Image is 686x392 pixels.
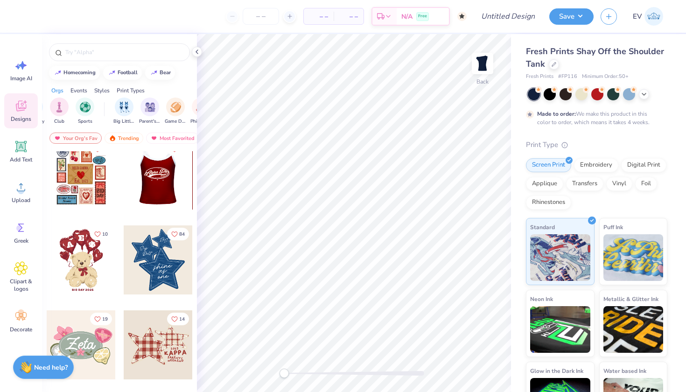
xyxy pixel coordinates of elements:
[582,73,629,81] span: Minimum Order: 50 +
[526,46,664,70] span: Fresh Prints Shay Off the Shoulder Tank
[633,11,642,22] span: EV
[14,237,28,245] span: Greek
[117,86,145,95] div: Print Types
[530,222,555,232] span: Standard
[558,73,577,81] span: # FP116
[280,369,289,378] div: Accessibility label
[473,54,492,73] img: Back
[139,98,161,125] button: filter button
[644,7,663,26] img: Emily Von Buttlar
[635,177,657,191] div: Foil
[118,70,138,75] div: football
[80,102,91,112] img: Sports Image
[76,98,94,125] div: filter for Sports
[70,86,87,95] div: Events
[146,133,199,144] div: Most Favorited
[537,110,652,126] div: We make this product in this color to order, which means it takes 4 weeks.
[549,8,594,25] button: Save
[49,66,100,80] button: homecoming
[119,102,129,112] img: Big Little Reveal Image
[102,147,108,152] span: 14
[63,70,96,75] div: homecoming
[160,70,171,75] div: bear
[76,98,94,125] button: filter button
[190,118,212,125] span: Philanthropy
[526,196,571,210] div: Rhinestones
[54,135,61,141] img: most_fav.gif
[6,278,36,293] span: Clipart & logos
[105,133,143,144] div: Trending
[50,98,69,125] button: filter button
[530,306,590,353] img: Neon Ink
[574,158,618,172] div: Embroidery
[167,313,189,325] button: Like
[113,118,135,125] span: Big Little Reveal
[603,222,623,232] span: Puff Ink
[139,98,161,125] div: filter for Parent's Weekend
[537,110,576,118] strong: Made to order:
[11,115,31,123] span: Designs
[621,158,666,172] div: Digital Print
[476,77,489,86] div: Back
[243,8,279,25] input: – –
[54,70,62,76] img: trend_line.gif
[566,177,603,191] div: Transfers
[165,98,186,125] button: filter button
[401,12,413,21] span: N/A
[474,7,542,26] input: Untitled Design
[530,234,590,281] img: Standard
[34,363,68,372] strong: Need help?
[150,70,158,76] img: trend_line.gif
[10,326,32,333] span: Decorate
[196,102,207,112] img: Philanthropy Image
[139,118,161,125] span: Parent's Weekend
[54,118,64,125] span: Club
[90,228,112,240] button: Like
[418,13,427,20] span: Free
[54,102,64,112] img: Club Image
[179,232,185,237] span: 84
[145,66,175,80] button: bear
[190,98,212,125] button: filter button
[109,135,116,141] img: trending.gif
[167,228,189,240] button: Like
[94,86,110,95] div: Styles
[102,232,108,237] span: 10
[603,234,664,281] img: Puff Ink
[629,7,667,26] a: EV
[526,177,563,191] div: Applique
[64,48,184,57] input: Try "Alpha"
[179,317,185,322] span: 14
[102,317,108,322] span: 19
[606,177,632,191] div: Vinyl
[12,196,30,204] span: Upload
[49,133,102,144] div: Your Org's Fav
[10,75,32,82] span: Image AI
[179,147,185,152] span: 45
[78,118,92,125] span: Sports
[603,294,658,304] span: Metallic & Glitter Ink
[526,140,667,150] div: Print Type
[108,70,116,76] img: trend_line.gif
[526,158,571,172] div: Screen Print
[339,12,358,21] span: – –
[10,156,32,163] span: Add Text
[530,366,583,376] span: Glow in the Dark Ink
[603,366,646,376] span: Water based Ink
[145,102,155,112] img: Parent's Weekend Image
[190,98,212,125] div: filter for Philanthropy
[113,98,135,125] button: filter button
[103,66,142,80] button: football
[113,98,135,125] div: filter for Big Little Reveal
[165,118,186,125] span: Game Day
[165,98,186,125] div: filter for Game Day
[170,102,181,112] img: Game Day Image
[90,313,112,325] button: Like
[603,306,664,353] img: Metallic & Glitter Ink
[530,294,553,304] span: Neon Ink
[50,98,69,125] div: filter for Club
[51,86,63,95] div: Orgs
[309,12,328,21] span: – –
[150,135,158,141] img: most_fav.gif
[526,73,553,81] span: Fresh Prints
